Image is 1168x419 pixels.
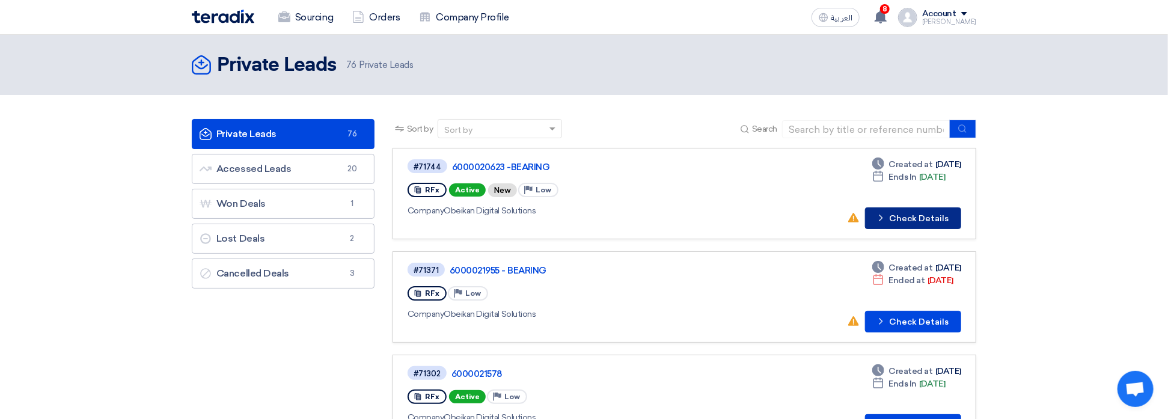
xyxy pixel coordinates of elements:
[889,171,917,183] span: Ends In
[345,163,359,175] span: 20
[782,120,950,138] input: Search by title or reference number
[425,186,439,194] span: RFx
[488,183,517,197] div: New
[865,311,961,332] button: Check Details
[831,14,852,22] span: العربية
[865,207,961,229] button: Check Details
[889,158,933,171] span: Created at
[217,54,337,78] h2: Private Leads
[192,189,375,219] a: Won Deals1
[192,224,375,254] a: Lost Deals2
[880,4,890,14] span: 8
[414,163,441,171] div: #71744
[425,393,439,401] span: RFx
[409,4,519,31] a: Company Profile
[1118,371,1154,407] div: Open chat
[872,171,946,183] div: [DATE]
[192,154,375,184] a: Accessed Leads20
[408,204,755,217] div: Obeikan Digital Solutions
[812,8,860,27] button: العربية
[345,128,359,140] span: 76
[444,124,472,136] div: Sort by
[504,393,520,401] span: Low
[345,233,359,245] span: 2
[889,365,933,378] span: Created at
[536,186,551,194] span: Low
[872,158,961,171] div: [DATE]
[452,162,753,173] a: 6000020623 -BEARING
[872,378,946,390] div: [DATE]
[449,390,486,403] span: Active
[922,19,976,25] div: [PERSON_NAME]
[343,4,409,31] a: Orders
[346,58,414,72] span: Private Leads
[465,289,481,298] span: Low
[872,365,961,378] div: [DATE]
[425,289,439,298] span: RFx
[889,274,925,287] span: Ended at
[269,4,343,31] a: Sourcing
[192,10,254,23] img: Teradix logo
[346,60,356,70] span: 76
[922,9,956,19] div: Account
[898,8,917,27] img: profile_test.png
[450,265,750,276] a: 6000021955 - BEARING
[192,119,375,149] a: Private Leads76
[451,369,752,379] a: 6000021578
[752,123,777,135] span: Search
[872,274,953,287] div: [DATE]
[449,183,486,197] span: Active
[345,198,359,210] span: 1
[889,261,933,274] span: Created at
[345,268,359,280] span: 3
[414,370,441,378] div: #71302
[408,308,753,320] div: Obeikan Digital Solutions
[407,123,433,135] span: Sort by
[872,261,961,274] div: [DATE]
[192,258,375,289] a: Cancelled Deals3
[408,206,444,216] span: Company
[408,309,444,319] span: Company
[889,378,917,390] span: Ends In
[414,266,439,274] div: #71371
